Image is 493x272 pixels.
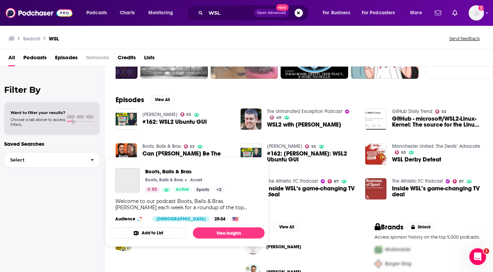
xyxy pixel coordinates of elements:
a: The Athletic FC Podcast [267,178,318,184]
a: Boots, Balls & Bras [142,143,181,149]
iframe: Intercom live chat [469,248,486,265]
h2: Filter By [4,85,100,95]
span: GitHub - microsoft/WSL2-Linux-Kernel: The source for the Linux kernel used in Windows Subsystem f... [392,116,482,128]
img: Inside WSL’s game-changing TV deal [365,178,386,199]
a: Sports [194,187,212,192]
span: McDonalds [385,247,410,252]
a: GitHub Daily Trend [392,108,432,114]
a: #162: David Bombal: WSL2 Ubuntu GUI [267,151,357,163]
img: Podchaser - Follow, Share and Rate Podcasts [6,6,72,20]
span: Monitoring [148,8,173,18]
a: Show notifications dropdown [432,7,444,19]
span: 1 [484,248,489,254]
div: [DEMOGRAPHIC_DATA] [152,216,210,222]
a: 63 [395,150,406,154]
a: Inside WSL’s game-changing TV deal [392,186,482,197]
a: Credits [118,52,136,66]
span: 55 [311,145,316,148]
a: Charts [115,7,139,18]
span: 87 [459,180,464,183]
a: #162: WSL2 Ubuntu GUI [116,108,137,130]
p: Saved Searches [4,141,100,147]
button: Add to List [110,227,187,239]
a: #162: WSL2 Ubuntu GUI [142,119,207,125]
a: 49 [270,115,281,120]
input: Search podcasts, credits, & more... [206,7,254,18]
img: Can Bunny Shaw Be The WSL’s Best Ever Striker? | Arsenal Should Keep Slegers | WSL Relegation Battle [116,143,137,165]
span: Charts [120,8,135,18]
a: 55 [180,112,191,116]
span: More [410,8,422,18]
span: Logged in as NicolaLynch [469,5,484,21]
span: 53 [190,145,195,148]
a: 55 [435,109,446,114]
img: WSL Derby Defeat [365,143,386,165]
img: #162: David Bombal: WSL2 Ubuntu GUI [241,143,262,165]
img: First Pro Logo [372,242,385,257]
a: WSL Derby Defeat [392,157,441,163]
a: WSL2 with Stuart Leeks [241,108,262,130]
a: Lists [144,52,155,66]
span: 63 [401,151,406,154]
svg: Add a profile image [478,5,484,11]
a: Podcasts [23,52,47,66]
a: View Insights [193,227,265,239]
span: 55 [186,113,191,116]
h2: Brands [375,223,404,232]
a: 55 [305,144,316,149]
span: Open Advanced [257,11,286,15]
span: Podcasts [86,8,107,18]
button: View All [274,223,299,231]
img: GitHub - microsoft/WSL2-Linux-Kernel: The source for the Linux kernel used in Windows Subsystem f... [365,108,386,130]
button: open menu [143,7,182,18]
span: 55 [441,110,446,113]
h3: Search [23,35,40,42]
a: EpisodesView All [116,96,175,104]
h3: Audience [115,216,147,222]
span: Choose a tab above to access filters. [10,117,65,127]
span: #162: [PERSON_NAME]: WSL2 Ubuntu GUI [267,151,357,163]
span: [PERSON_NAME] [266,244,301,250]
button: Open AdvancedNew [254,9,289,17]
span: Want to filter your results? [10,110,65,115]
span: For Podcasters [362,8,395,18]
button: open menu [405,7,431,18]
a: 53 [145,187,159,192]
img: Second Pro Logo [372,257,385,271]
a: Episodes [55,52,78,66]
span: Active [176,186,189,193]
a: Scott LaFoy [266,244,301,250]
a: 87 [328,179,339,183]
a: 87 [453,179,464,183]
button: View All [150,96,175,104]
span: WSL2 with [PERSON_NAME] [267,122,341,128]
a: AcastAcast [188,177,202,183]
a: +2 [214,187,224,192]
span: Burger King [385,261,412,267]
a: 53 [184,144,195,149]
a: CreditsView All [245,223,299,232]
p: Acast [190,177,202,183]
a: The Athletic FC Podcast [392,178,443,184]
span: New [276,4,289,11]
a: Boots, Balls & Bras [145,168,224,175]
h3: WSL [49,35,59,42]
a: David Bombal [142,112,178,118]
a: Active [173,187,192,192]
img: User Profile [469,5,484,21]
a: All [8,52,15,66]
button: open menu [357,7,405,18]
a: WSL2 with Stuart Leeks [267,122,341,128]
